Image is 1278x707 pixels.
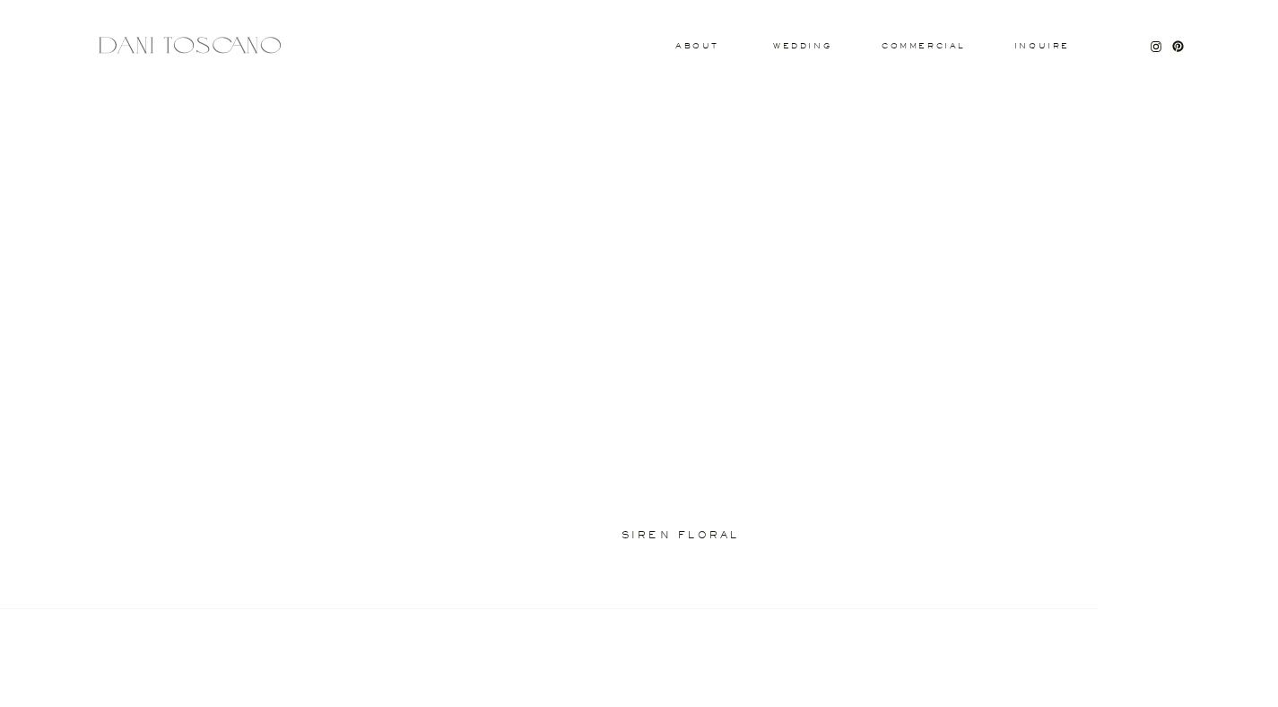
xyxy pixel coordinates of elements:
[882,42,964,49] a: commercial
[622,530,822,543] a: siren floral
[675,42,715,48] a: About
[1013,42,1071,51] a: Inquire
[773,42,831,48] a: wedding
